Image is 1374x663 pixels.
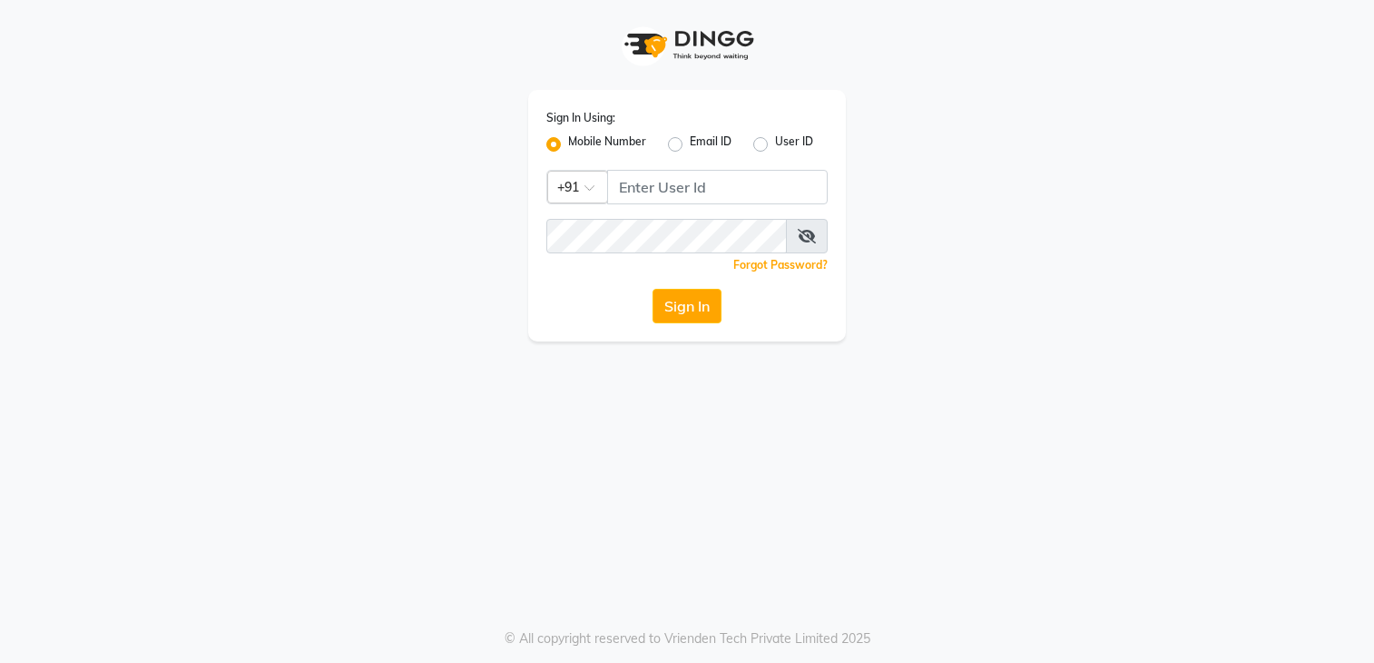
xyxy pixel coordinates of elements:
[614,18,760,72] img: logo1.svg
[690,134,731,155] label: Email ID
[653,289,721,323] button: Sign In
[546,110,615,126] label: Sign In Using:
[568,134,646,155] label: Mobile Number
[775,134,813,155] label: User ID
[546,219,787,253] input: Username
[733,258,828,272] a: Forgot Password?
[607,170,828,204] input: Username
